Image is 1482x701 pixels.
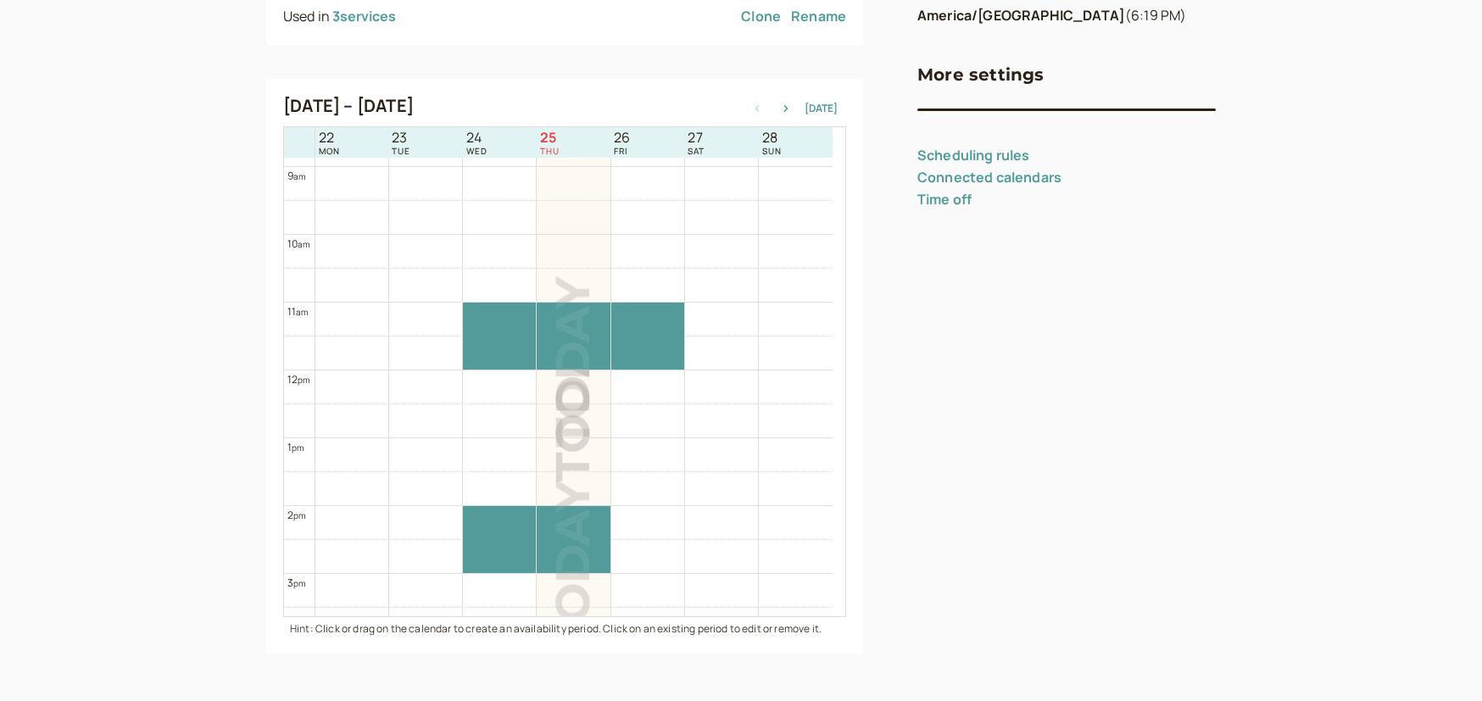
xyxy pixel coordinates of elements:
div: Used in [283,6,396,28]
span: SUN [762,146,782,156]
div: 9 [287,168,306,184]
button: [DATE] [805,103,838,114]
div: 11 [287,303,309,320]
div: 10 [287,236,310,252]
a: September 28, 2025 [759,128,785,158]
a: September 27, 2025 [684,128,708,158]
iframe: Chat Widget [1397,620,1482,701]
span: 25 [540,130,560,146]
div: 11:00 AM – 12:00 PM recurr. [463,303,536,370]
span: am [293,170,305,182]
a: September 23, 2025 [388,128,414,158]
h2: [DATE] – [DATE] [283,96,414,116]
div: 3 [287,575,306,591]
span: THU [540,146,560,156]
h3: More settings [917,61,1045,88]
span: 22 [319,130,340,146]
div: 11:00 AM – 12:00 PM recurr. [537,303,610,370]
span: TUE [392,146,410,156]
a: Scheduling rules [917,146,1030,164]
span: am [298,238,309,250]
span: pm [298,374,309,386]
span: WED [466,146,487,156]
a: September 22, 2025 [315,128,343,158]
span: SAT [688,146,705,156]
a: September 25, 2025 [537,128,563,158]
a: September 26, 2025 [610,128,633,158]
b: America/[GEOGRAPHIC_DATA] [917,6,1125,25]
span: FRI [614,146,630,156]
span: 24 [466,130,487,146]
span: 27 [688,130,705,146]
a: Connected calendars [917,168,1061,186]
a: September 24, 2025 [463,128,491,158]
button: 3services [332,8,396,24]
div: 2:00 PM – 3:00 PM recurr. [537,506,610,573]
span: pm [292,442,304,453]
p: ( 6:19 PM ) [917,5,1216,27]
div: 1 [287,439,304,455]
span: 28 [762,130,782,146]
span: 23 [392,130,410,146]
div: 11:00 AM – 12:00 PM recurr. [611,303,684,370]
span: pm [293,509,305,521]
div: 2:00 PM – 3:00 PM recurr. [463,506,536,573]
div: Hint: Click or drag on the calendar to create an availability period. Click on an existing period... [283,617,846,637]
span: pm [293,577,305,589]
a: Time off [917,190,972,209]
span: 26 [614,130,630,146]
span: MON [319,146,340,156]
div: 12 [287,371,310,387]
a: Clone [741,6,781,28]
span: am [296,306,308,318]
a: Rename [791,6,846,28]
div: 2 [287,507,306,523]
